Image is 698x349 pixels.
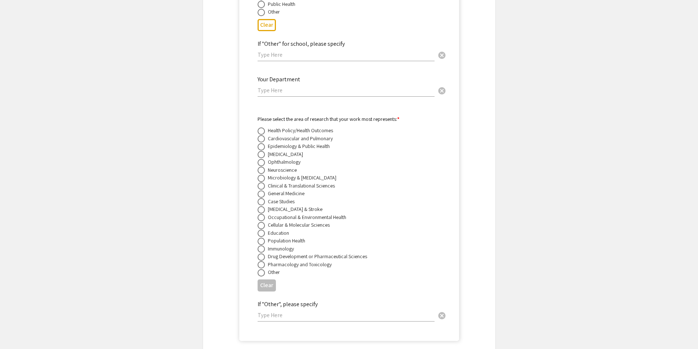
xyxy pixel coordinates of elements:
[268,166,297,174] div: Neuroscience
[437,51,446,60] span: cancel
[268,135,333,142] div: Cardiovascular and Pulmonary
[435,83,449,97] button: Clear
[258,300,318,308] mat-label: If "Other", please specify
[435,47,449,62] button: Clear
[268,237,305,244] div: Population Health
[268,253,367,260] div: Drug Development or Pharmaceutical Sciences
[268,261,332,268] div: Pharmacology and Toxicology
[268,229,289,237] div: Education
[258,40,345,48] mat-label: If "Other" for school, please specify
[258,279,276,292] button: Clear
[268,8,280,15] div: Other
[258,75,300,83] mat-label: Your Department
[268,205,322,213] div: [MEDICAL_DATA] & Stroke
[258,311,435,319] input: Type Here
[268,198,295,205] div: Case Studies
[268,151,303,158] div: [MEDICAL_DATA]
[268,268,280,276] div: Other
[5,316,31,344] iframe: Chat
[268,127,333,134] div: Health Policy/Health Outcomes
[258,116,399,122] mat-label: Please select the area of research that your work most represents:
[258,19,276,31] button: Clear
[268,214,346,221] div: Occupational & Environmental Health
[268,174,336,181] div: Microbiology & [MEDICAL_DATA]
[268,245,294,252] div: Immunology
[268,142,330,150] div: Epidemiology & Public Health
[437,311,446,320] span: cancel
[268,221,330,229] div: Cellular & Molecular Sciences
[258,86,435,94] input: Type Here
[268,158,300,166] div: Ophthalmology
[268,190,304,197] div: General Medicine
[268,0,295,8] div: Public Health
[258,51,435,59] input: Type Here
[268,182,335,189] div: Clinical & Translational Sciences
[437,86,446,95] span: cancel
[435,308,449,322] button: Clear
